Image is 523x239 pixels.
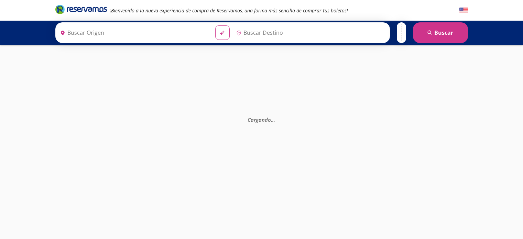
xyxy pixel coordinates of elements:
span: . [272,116,274,123]
a: Brand Logo [55,4,107,17]
input: Buscar Destino [233,24,386,41]
em: Cargando [248,116,275,123]
span: . [274,116,275,123]
button: English [459,6,468,15]
span: . [271,116,272,123]
i: Brand Logo [55,4,107,14]
input: Buscar Origen [57,24,210,41]
button: Buscar [413,22,468,43]
em: ¡Bienvenido a la nueva experiencia de compra de Reservamos, una forma más sencilla de comprar tus... [110,7,348,14]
